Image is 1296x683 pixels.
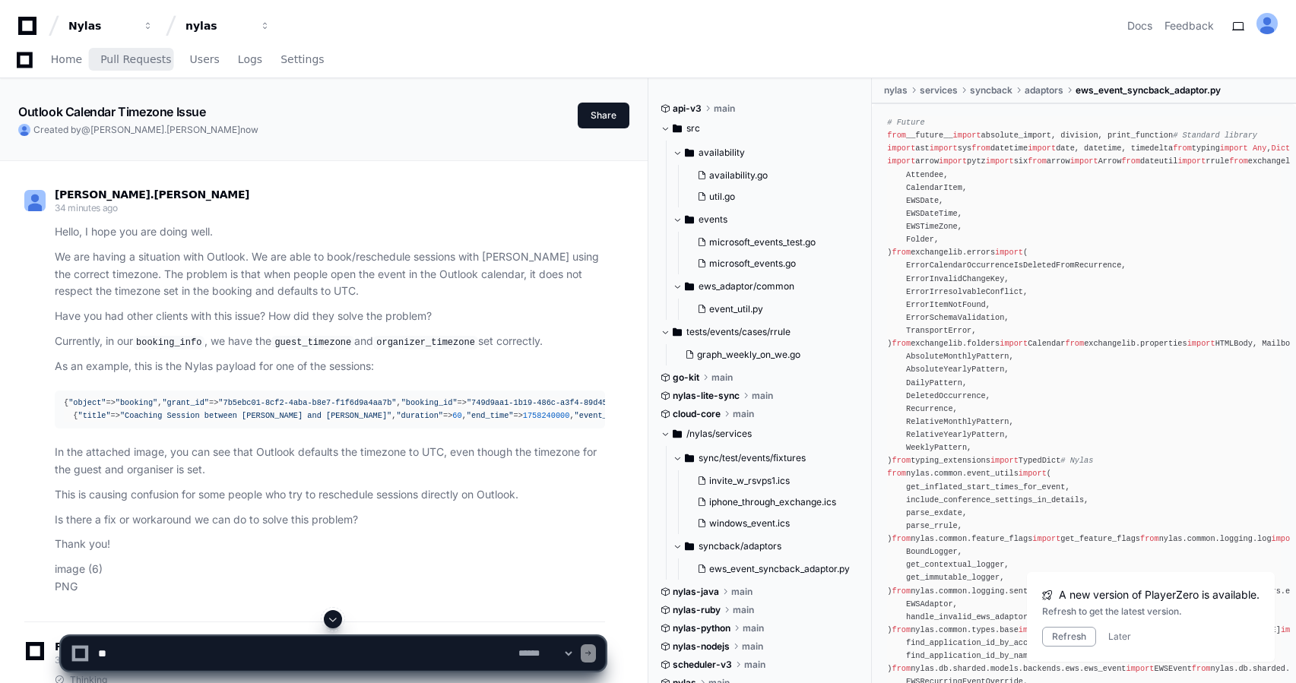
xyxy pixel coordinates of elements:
[133,336,204,349] code: booking_info
[578,103,629,128] button: Share
[1177,157,1206,166] span: import
[1042,627,1096,647] button: Refresh
[673,207,861,232] button: events
[55,536,605,553] p: Thank you!
[709,496,836,508] span: iphone_through_exchange.ics
[733,604,754,616] span: main
[920,84,958,96] span: services
[673,372,699,384] span: go-kit
[892,587,911,596] span: from
[51,43,82,77] a: Home
[90,124,240,135] span: [PERSON_NAME].[PERSON_NAME]
[709,303,763,315] span: event_util.py
[120,411,391,420] span: "Coaching Session between [PERSON_NAME] and [PERSON_NAME]"
[190,55,220,64] span: Users
[55,202,118,213] span: 34 minutes ago
[1247,633,1288,674] iframe: Open customer support
[673,274,861,299] button: ews_adaptor/common
[971,144,990,153] span: from
[1070,157,1098,166] span: import
[55,308,605,325] p: Have you had other clients with this issue? How did they solve the problem?
[467,398,645,407] span: "749d9aa1-1b19-486c-a3f4-89d452b84c0f"
[1173,144,1192,153] span: from
[1025,84,1063,96] span: adaptors
[68,18,134,33] div: Nylas
[18,124,30,136] img: ALV-UjU-Uivu_cc8zlDcn2c9MNEgVYayUocKx0gHV_Yy_SMunaAAd7JZxK5fgww1Mi-cdUJK5q-hvUHnPErhbMG5W0ta4bF9-...
[691,186,852,207] button: util.go
[240,124,258,135] span: now
[711,372,733,384] span: main
[1019,469,1047,478] span: import
[686,428,752,440] span: /nylas/services
[673,425,682,443] svg: Directory
[55,333,605,351] p: Currently, in our , we have the and set correctly.
[55,511,605,529] p: Is there a fix or workaround we can do to solve this problem?
[1127,18,1152,33] a: Docs
[280,43,324,77] a: Settings
[673,103,702,115] span: api-v3
[709,475,790,487] span: invite_w_rsvps1.ics
[887,118,924,127] span: # Future
[452,411,461,420] span: 60
[752,390,773,402] span: main
[81,124,90,135] span: @
[970,84,1012,96] span: syncback
[1000,339,1028,348] span: import
[218,398,396,407] span: "7b5ebc01-8cf2-4aba-b8e7-f1f6d9a4aa7b"
[673,408,721,420] span: cloud-core
[1108,631,1131,643] button: Later
[884,84,908,96] span: nylas
[887,131,906,140] span: from
[1065,339,1084,348] span: from
[1140,534,1159,543] span: from
[699,213,727,226] span: events
[575,411,622,420] span: "event_id"
[673,390,740,402] span: nylas-lite-sync
[709,563,850,575] span: ews_event_syncback_adaptor.py
[55,486,605,504] p: This is causing confusion for some people who try to reschedule sessions directly on Outlook.
[887,144,915,153] span: import
[892,456,911,465] span: from
[271,336,354,349] code: guest_timezone
[887,157,915,166] span: import
[685,449,694,467] svg: Directory
[55,188,249,201] span: [PERSON_NAME].[PERSON_NAME]
[1164,18,1214,33] button: Feedback
[699,280,794,292] span: ews_adaptor/common
[691,232,852,253] button: microsoft_events_test.go
[238,43,262,77] a: Logs
[1229,157,1248,166] span: from
[686,122,700,134] span: src
[24,190,46,211] img: ALV-UjU-Uivu_cc8zlDcn2c9MNEgVYayUocKx0gHV_Yy_SMunaAAd7JZxK5fgww1Mi-cdUJK5q-hvUHnPErhbMG5W0ta4bF9-...
[939,157,967,166] span: import
[373,336,478,349] code: organizer_timezone
[1187,339,1215,348] span: import
[1220,144,1248,153] span: import
[685,144,694,162] svg: Directory
[691,492,852,513] button: iphone_through_exchange.ics
[1042,606,1260,618] div: Refresh to get the latest version.
[691,470,852,492] button: invite_w_rsvps1.ics
[986,157,1014,166] span: import
[691,558,852,580] button: ews_event_syncback_adaptor.py
[162,398,209,407] span: "grant_id"
[33,124,258,136] span: Created by
[661,422,861,446] button: /nylas/services
[1028,144,1056,153] span: import
[691,513,852,534] button: windows_event.ics
[100,55,171,64] span: Pull Requests
[685,537,694,555] svg: Directory
[51,55,82,64] span: Home
[55,561,605,596] p: image (6) PNG
[673,323,682,341] svg: Directory
[661,116,861,141] button: src
[1076,84,1221,96] span: ews_event_syncback_adaptor.py
[699,540,781,552] span: syncback/adaptors
[401,398,458,407] span: "booking_id"
[280,55,324,64] span: Settings
[892,248,911,257] span: from
[714,103,735,115] span: main
[709,169,768,182] span: availability.go
[55,223,605,241] p: Hello, I hope you are doing well.
[892,339,911,348] span: from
